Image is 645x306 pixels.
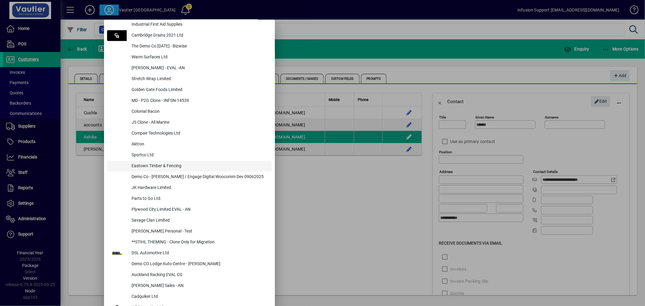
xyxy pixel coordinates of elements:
[107,117,272,128] button: JS Clone - All Marine
[107,63,272,74] button: [PERSON_NAME] - EVAL -AN
[127,161,272,172] div: Eastown Timber & Fencing
[107,215,272,226] button: Savage Clan Limited
[107,194,272,204] button: Parts to Go Ltd.
[107,183,272,194] button: JK Hardware Limited
[127,215,272,226] div: Savage Clan Limited
[127,150,272,161] div: Sportco Ltd
[107,237,272,248] button: **STIHL THEMING - Clone Only for Migration
[127,19,272,30] div: Industrial First Aid Supplies
[127,41,272,52] div: The Demo Co [DATE] - Bizwise
[107,19,272,30] button: Industrial First Aid Supplies
[127,226,272,237] div: [PERSON_NAME] Personal - Test
[107,161,272,172] button: Eastown Timber & Fencing
[127,85,272,96] div: Golden Gate Foods Limited
[107,74,272,85] button: Stretch Wrap Limited
[127,183,272,194] div: JK Hardware Limited
[127,117,272,128] div: JS Clone - All Marine
[107,172,272,183] button: Demo Co - [PERSON_NAME] / Engage Digital Woocomm Dev 09062025
[107,106,272,117] button: Colonial Bacon
[107,248,272,259] button: DSL Automotive Ltd
[107,52,272,63] button: Warm Surfaces Ltd
[107,150,272,161] button: Sportco Ltd
[127,30,272,41] div: Cambridge Grains 2021 Ltd
[107,270,272,281] button: Auckland Racking EVAL CG
[107,85,272,96] button: Golden Gate Foods Limited
[107,128,272,139] button: Compair Technologies Ltd
[127,270,272,281] div: Auckland Racking EVAL CG
[127,128,272,139] div: Compair Technologies Ltd
[127,194,272,204] div: Parts to Go Ltd.
[107,96,272,106] button: MD - P2G Clone - INFSN-14539
[127,237,272,248] div: **STIHL THEMING - Clone Only for Migration
[127,281,272,291] div: [PERSON_NAME] Sales - AN
[107,139,272,150] button: Aktron
[127,96,272,106] div: MD - P2G Clone - INFSN-14539
[127,63,272,74] div: [PERSON_NAME] - EVAL -AN
[127,248,272,259] div: DSL Automotive Ltd
[107,281,272,291] button: [PERSON_NAME] Sales - AN
[107,204,272,215] button: Plywood City Limited EVAL - AN
[107,259,272,270] button: Demo CO Lodge Auto Centre - [PERSON_NAME]
[107,30,272,41] button: Cambridge Grains 2021 Ltd
[127,291,272,302] div: Cadquiker Ltd
[127,259,272,270] div: Demo CO Lodge Auto Centre - [PERSON_NAME]
[127,204,272,215] div: Plywood City Limited EVAL - AN
[127,52,272,63] div: Warm Surfaces Ltd
[127,139,272,150] div: Aktron
[107,226,272,237] button: [PERSON_NAME] Personal - Test
[127,74,272,85] div: Stretch Wrap Limited
[107,291,272,302] button: Cadquiker Ltd
[127,172,272,183] div: Demo Co - [PERSON_NAME] / Engage Digital Woocomm Dev 09062025
[127,106,272,117] div: Colonial Bacon
[107,41,272,52] button: The Demo Co [DATE] - Bizwise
